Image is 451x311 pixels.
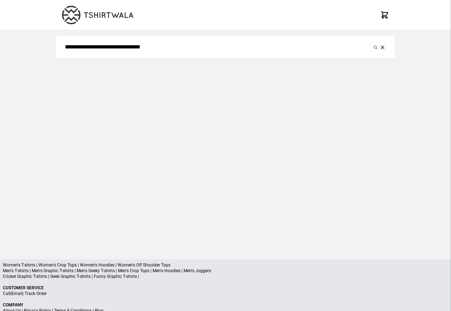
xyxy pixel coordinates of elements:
[11,291,22,296] a: Email
[3,268,448,274] p: Men's T-shirts | Men's Graphic T-shirts | Men's Geeky T-shirts | Men's Crop Tops | Men's Hoodies ...
[372,43,379,51] button: Submit your search query.
[3,285,448,291] p: Customer Service
[3,302,448,308] p: Company
[25,291,47,296] a: Track Order
[3,274,448,279] p: Cricket Graphic T-shirts | Geek Graphic T-shirts | Funny Graphic T-shirts |
[3,262,448,268] p: Women's T-shirts | Women's Crop Tops | Women's Hoodies | Women's Off Shoulder Tops
[62,6,133,24] img: TW-LOGO-400-104.png
[3,291,10,296] a: Call
[3,291,448,296] p: | |
[379,43,386,51] button: Clear the search query.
